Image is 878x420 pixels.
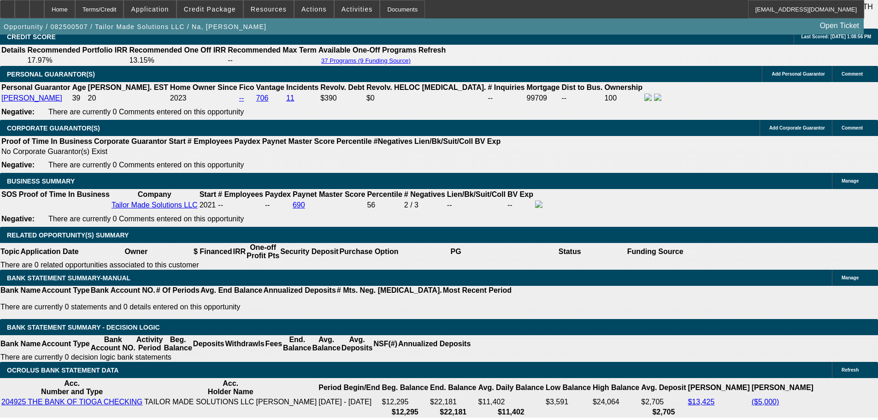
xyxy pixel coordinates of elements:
[94,137,167,145] b: Corporate Guarantor
[265,190,291,198] b: Paydex
[487,93,525,103] td: --
[256,94,269,102] a: 706
[7,71,95,78] span: PERSONAL GUARANTOR(S)
[88,83,168,91] b: [PERSON_NAME]. EST
[71,93,86,103] td: 39
[41,286,90,295] th: Account Type
[184,6,236,13] span: Credit Package
[320,93,365,103] td: $390
[286,94,295,102] a: 11
[312,335,341,353] th: Avg. Balance
[1,147,505,156] td: No Corporate Guarantor(s) Exist
[232,243,246,260] th: IRR
[404,201,445,209] div: 2 / 3
[366,93,487,103] td: $0
[336,137,371,145] b: Percentile
[27,46,128,55] th: Recommended Portfolio IRR
[235,137,260,145] b: Paydex
[641,379,686,396] th: Avg. Deposit
[131,6,169,13] span: Application
[545,379,591,396] th: Low Balance
[218,201,223,209] span: --
[604,83,642,91] b: Ownership
[170,83,237,91] b: Home Owner Since
[280,243,339,260] th: Security Deposit
[535,201,542,208] img: facebook-icon.png
[527,83,560,91] b: Mortgage
[318,397,380,407] td: [DATE] - [DATE]
[592,397,640,407] td: $24,064
[200,286,263,295] th: Avg. End Balance
[382,408,429,417] th: $12,295
[752,398,779,406] a: ($5,000)
[318,57,413,65] button: 37 Programs (9 Funding Source)
[526,93,560,103] td: 99709
[239,94,244,102] a: --
[404,190,445,198] b: # Negatives
[199,200,217,210] td: 2021
[177,0,243,18] button: Credit Package
[430,408,477,417] th: $22,181
[604,93,643,103] td: 100
[283,335,312,353] th: End. Balance
[265,335,283,353] th: Fees
[293,201,305,209] a: 690
[1,108,35,116] b: Negative:
[1,137,93,146] th: Proof of Time In Business
[256,83,284,91] b: Vantage
[399,243,513,260] th: PG
[374,137,413,145] b: #Negatives
[193,335,225,353] th: Deposits
[1,83,70,91] b: Personal Guarantor
[418,46,447,55] th: Refresh
[1,94,62,102] a: [PERSON_NAME]
[129,56,226,65] td: 13.15%
[251,6,287,13] span: Resources
[200,190,216,198] b: Start
[475,137,501,145] b: BV Exp
[265,200,291,210] td: --
[816,18,863,34] a: Open Ticket
[7,177,75,185] span: BUSINESS SUMMARY
[366,83,486,91] b: Revolv. HELOC [MEDICAL_DATA].
[7,274,130,282] span: BANK STATEMENT SUMMARY-MANUAL
[772,71,825,77] span: Add Personal Guarantor
[0,303,512,311] p: There are currently 0 statements and 0 details entered on this opportunity
[335,0,380,18] button: Activities
[144,397,317,407] td: TAILOR MADE SOLUTIONS LLC [PERSON_NAME]
[507,200,534,210] td: --
[442,286,512,295] th: Most Recent Period
[478,397,545,407] td: $11,402
[138,190,171,198] b: Company
[561,93,603,103] td: --
[20,243,79,260] th: Application Date
[318,379,380,396] th: Period Begin/End
[447,200,506,210] td: --
[286,83,318,91] b: Incidents
[79,243,193,260] th: Owner
[562,83,603,91] b: Dist to Bus.
[144,379,317,396] th: Acc. Holder Name
[769,125,825,130] span: Add Corporate Guarantor
[136,335,164,353] th: Activity Period
[163,335,192,353] th: Beg. Balance
[193,243,233,260] th: $ Financed
[1,398,142,406] a: 204925 THE BANK OF TIOGA CHECKING
[644,94,652,101] img: facebook-icon.png
[170,94,187,102] span: 2023
[373,335,398,353] th: NSF(#)
[842,275,859,280] span: Manage
[1,190,18,199] th: SOS
[124,0,176,18] button: Application
[688,398,714,406] a: $13,425
[488,83,524,91] b: # Inquiries
[7,324,160,331] span: Bank Statement Summary - Decision Logic
[336,286,442,295] th: # Mts. Neg. [MEDICAL_DATA].
[262,137,335,145] b: Paynet Master Score
[592,379,640,396] th: High Balance
[90,335,136,353] th: Bank Account NO.
[842,125,863,130] span: Comment
[687,379,750,396] th: [PERSON_NAME]
[7,231,129,239] span: RELATED OPPORTUNITY(S) SUMMARY
[301,6,327,13] span: Actions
